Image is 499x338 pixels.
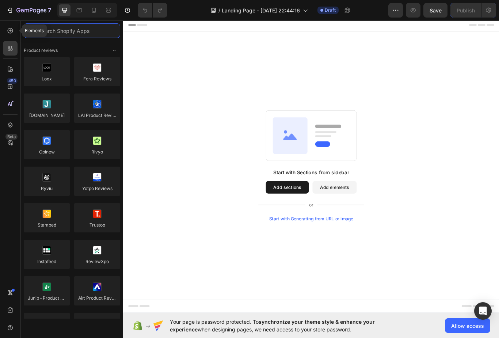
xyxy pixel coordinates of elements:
[450,3,481,18] button: Publish
[108,45,120,56] span: Toggle open
[451,322,484,330] span: Allow access
[474,302,492,320] div: Open Intercom Messenger
[24,23,120,38] input: Search Shopify Apps
[48,6,51,15] p: 7
[175,175,263,183] div: Start with Sections from sidebar
[138,3,167,18] div: Undo/Redo
[170,319,375,333] span: synchronize your theme style & enhance your experience
[166,189,216,204] button: Add sections
[170,318,403,333] span: Your page is password protected. To when designing pages, we need access to your store password.
[7,78,18,84] div: 450
[457,7,475,14] div: Publish
[123,19,499,315] iframe: Design area
[218,7,220,14] span: /
[3,3,54,18] button: 7
[445,318,490,333] button: Allow access
[24,47,58,54] span: Product reviews
[5,134,18,140] div: Beta
[423,3,447,18] button: Save
[430,7,442,14] span: Save
[170,230,268,236] div: Start with Generating from URL or image
[221,189,272,204] button: Add elements
[222,7,300,14] span: Landing Page - [DATE] 22:44:16
[325,7,336,14] span: Draft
